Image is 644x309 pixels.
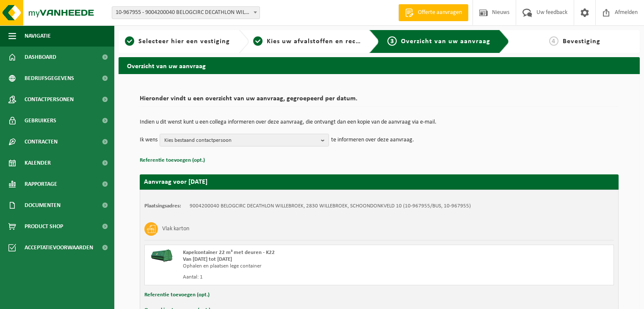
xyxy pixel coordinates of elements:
[183,250,275,255] span: Kapelcontainer 22 m³ met deuren - K22
[144,179,207,185] strong: Aanvraag voor [DATE]
[144,203,181,209] strong: Plaatsingsadres:
[253,36,362,47] a: 2Kies uw afvalstoffen en recipiënten
[267,38,383,45] span: Kies uw afvalstoffen en recipiënten
[25,25,51,47] span: Navigatie
[140,155,205,166] button: Referentie toevoegen (opt.)
[416,8,464,17] span: Offerte aanvragen
[144,290,210,301] button: Referentie toevoegen (opt.)
[190,203,471,210] td: 9004200040 BELOGCIRC DECATHLON WILLEBROEK, 2830 WILLEBROEK, SCHOONDONKVELD 10 (10-967955/BUS, 10-...
[25,152,51,174] span: Kalender
[25,131,58,152] span: Contracten
[387,36,397,46] span: 3
[162,222,189,236] h3: Vlak karton
[25,68,74,89] span: Bedrijfsgegevens
[164,134,318,147] span: Kies bestaand contactpersoon
[563,38,600,45] span: Bevestiging
[398,4,468,21] a: Offerte aanvragen
[25,110,56,131] span: Gebruikers
[183,263,413,270] div: Ophalen en plaatsen lege container
[140,119,619,125] p: Indien u dit wenst kunt u een collega informeren over deze aanvraag, die ontvangt dan een kopie v...
[331,134,414,146] p: te informeren over deze aanvraag.
[149,249,174,262] img: HK-XK-22-GN-00.png
[112,7,260,19] span: 10-967955 - 9004200040 BELOGCIRC DECATHLON WILLEBROEK - WILLEBROEK
[549,36,558,46] span: 4
[25,195,61,216] span: Documenten
[140,134,158,146] p: Ik wens
[119,57,640,74] h2: Overzicht van uw aanvraag
[125,36,134,46] span: 1
[140,95,619,107] h2: Hieronder vindt u een overzicht van uw aanvraag, gegroepeerd per datum.
[123,36,232,47] a: 1Selecteer hier een vestiging
[112,6,260,19] span: 10-967955 - 9004200040 BELOGCIRC DECATHLON WILLEBROEK - WILLEBROEK
[401,38,490,45] span: Overzicht van uw aanvraag
[25,174,57,195] span: Rapportage
[253,36,263,46] span: 2
[183,257,232,262] strong: Van [DATE] tot [DATE]
[25,47,56,68] span: Dashboard
[25,216,63,237] span: Product Shop
[138,38,230,45] span: Selecteer hier een vestiging
[160,134,329,146] button: Kies bestaand contactpersoon
[183,274,413,281] div: Aantal: 1
[25,237,93,258] span: Acceptatievoorwaarden
[25,89,74,110] span: Contactpersonen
